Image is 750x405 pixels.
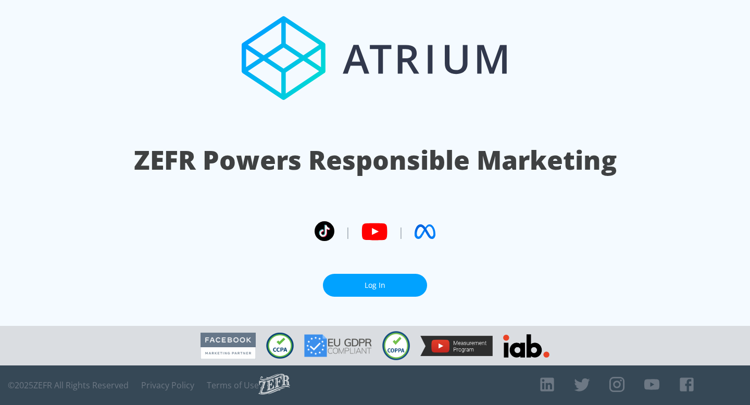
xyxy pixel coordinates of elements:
img: COPPA Compliant [382,331,410,360]
span: | [345,224,351,239]
img: YouTube Measurement Program [420,336,493,356]
h1: ZEFR Powers Responsible Marketing [134,142,617,178]
a: Terms of Use [207,380,259,390]
span: | [398,224,404,239]
img: GDPR Compliant [304,334,372,357]
a: Privacy Policy [141,380,194,390]
a: Log In [323,274,427,297]
img: IAB [503,334,549,358]
img: Facebook Marketing Partner [201,333,256,359]
span: © 2025 ZEFR All Rights Reserved [8,380,129,390]
img: CCPA Compliant [266,333,294,359]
